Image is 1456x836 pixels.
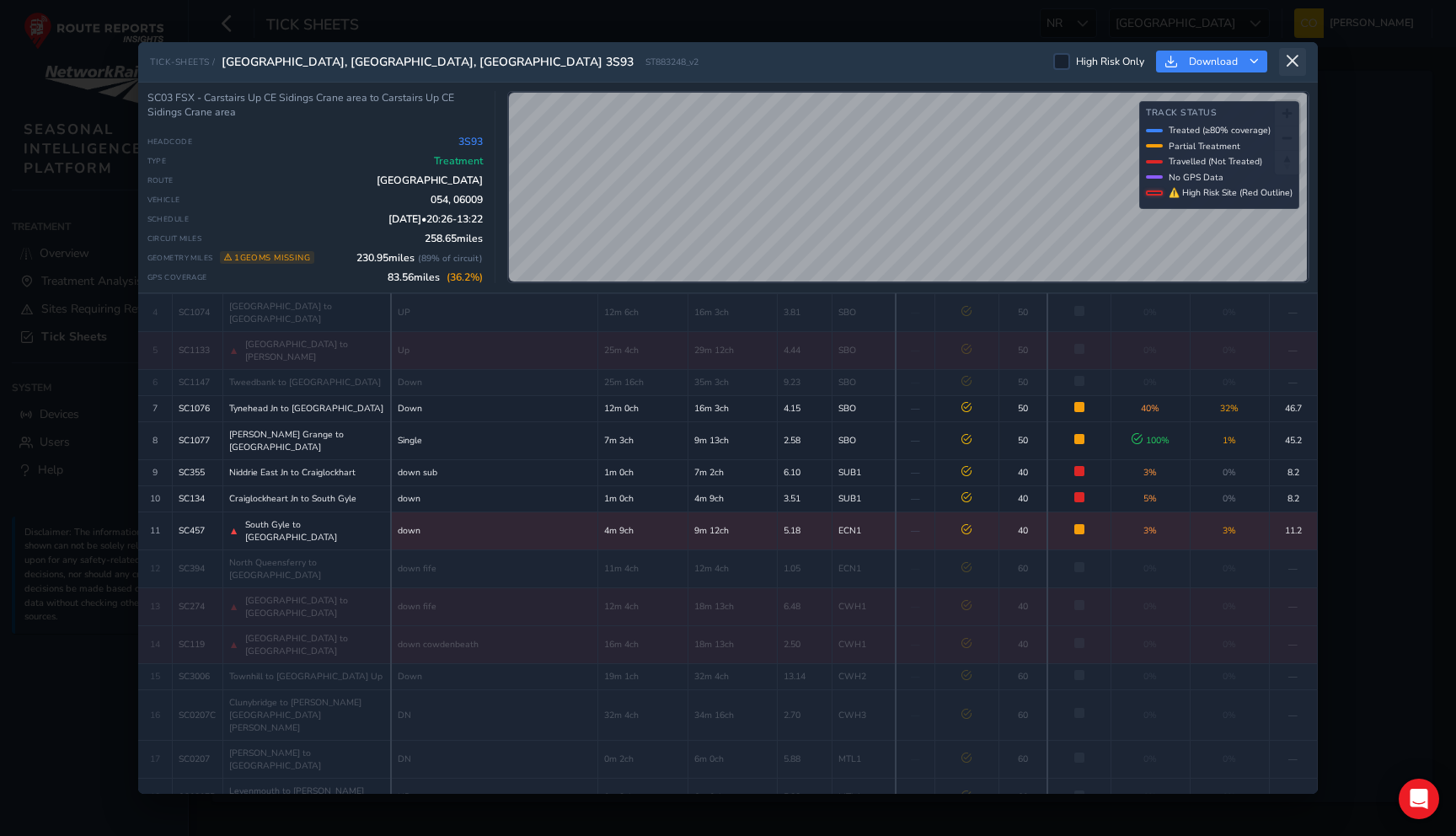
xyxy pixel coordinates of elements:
td: DN [391,689,597,740]
td: 4m 9ch [688,485,778,512]
td: 6m 0ch [688,778,778,816]
td: 9.23 [778,369,832,395]
td: 12m 4ch [688,549,778,587]
td: down [391,512,597,549]
td: Single [391,421,597,459]
td: 16m 3ch [688,293,778,331]
span: 0% [1223,344,1236,356]
span: — [911,492,920,505]
span: 0% [1223,492,1236,505]
td: 19m 1ch [597,663,688,689]
span: Treated (≥80% coverage) [1169,124,1271,137]
span: Treatment [434,154,483,168]
span: 0% [1143,562,1157,575]
span: — [911,753,920,765]
td: UP [391,778,597,816]
span: 1 % [1223,434,1236,447]
td: 50 [998,293,1047,331]
td: CWH2 [832,663,896,689]
td: Up [391,331,597,369]
span: — [911,434,920,447]
span: 100 % [1132,434,1170,447]
span: Geometry Miles [147,251,315,264]
td: 18m 13ch [688,587,778,625]
span: 0% [1223,600,1236,613]
td: 60 [998,740,1047,778]
td: — [1269,549,1317,587]
td: — [1269,369,1317,395]
td: SBO [832,421,896,459]
td: Down [391,369,597,395]
span: ▲ [229,344,239,357]
td: 50 [998,369,1047,395]
td: 40 [998,485,1047,512]
td: — [1269,778,1317,816]
td: 11.2 [1269,512,1317,549]
td: 11m 4ch [597,549,688,587]
td: 1m 0ch [597,459,688,485]
td: Down [391,395,597,421]
td: — [1269,331,1317,369]
td: 60 [998,689,1047,740]
td: 8.2 [1269,485,1317,512]
td: 3.81 [778,293,832,331]
td: 7m 2ch [688,459,778,485]
td: MTL1 [832,778,896,816]
td: 16m 3ch [688,395,778,421]
td: DN [391,740,597,778]
td: 40 [998,512,1047,549]
span: 0% [1143,376,1157,389]
td: SUB1 [832,485,896,512]
div: SC03 FSX - Carstairs Up CE Sidings Crane area to Carstairs Up CE Sidings Crane area [147,91,484,120]
td: 16m 4ch [597,625,688,663]
span: 3S93 [458,135,483,148]
td: 0m 2ch [597,778,688,816]
td: 60 [998,778,1047,816]
span: 258.65 miles [425,232,483,245]
td: 5.88 [778,740,832,778]
td: 12m 6ch [597,293,688,331]
td: — [1269,587,1317,625]
td: — [1269,663,1317,689]
td: SBO [832,369,896,395]
span: — [911,344,920,356]
span: 0% [1223,670,1236,683]
span: — [911,376,920,389]
span: ( 89 % of circuit) [418,252,483,265]
span: [GEOGRAPHIC_DATA] to [GEOGRAPHIC_DATA] [229,300,385,325]
span: 0% [1143,600,1157,613]
td: SBO [832,395,896,421]
span: — [911,562,920,575]
span: Tweedbank to [GEOGRAPHIC_DATA] [229,376,381,389]
td: 5.88 [778,778,832,816]
td: 60 [998,663,1047,689]
td: 46.7 [1269,395,1317,421]
td: 35m 3ch [688,369,778,395]
td: 4m 9ch [597,512,688,549]
span: [PERSON_NAME] Grange to [GEOGRAPHIC_DATA] [229,428,385,453]
span: 3 % [1223,524,1236,537]
span: 40 % [1141,402,1159,415]
td: MTL1 [832,740,896,778]
td: down fife [391,549,597,587]
span: 0% [1143,638,1157,651]
td: 0m 2ch [597,740,688,778]
td: ECN1 [832,549,896,587]
td: CWH1 [832,625,896,663]
td: 50 [998,331,1047,369]
td: 13.14 [778,663,832,689]
td: SBO [832,293,896,331]
span: [GEOGRAPHIC_DATA] [377,174,483,187]
span: Partial Treatment [1169,140,1240,153]
td: 40 [998,459,1047,485]
span: — [911,709,920,721]
span: 83.56 miles [388,271,483,284]
span: [GEOGRAPHIC_DATA] to [GEOGRAPHIC_DATA] [245,632,384,657]
span: 0% [1223,562,1236,575]
td: 3.51 [778,485,832,512]
span: — [911,402,920,415]
canvas: Map [509,93,1307,281]
td: 5.18 [778,512,832,549]
td: CWH3 [832,689,896,740]
td: 2.50 [778,625,832,663]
